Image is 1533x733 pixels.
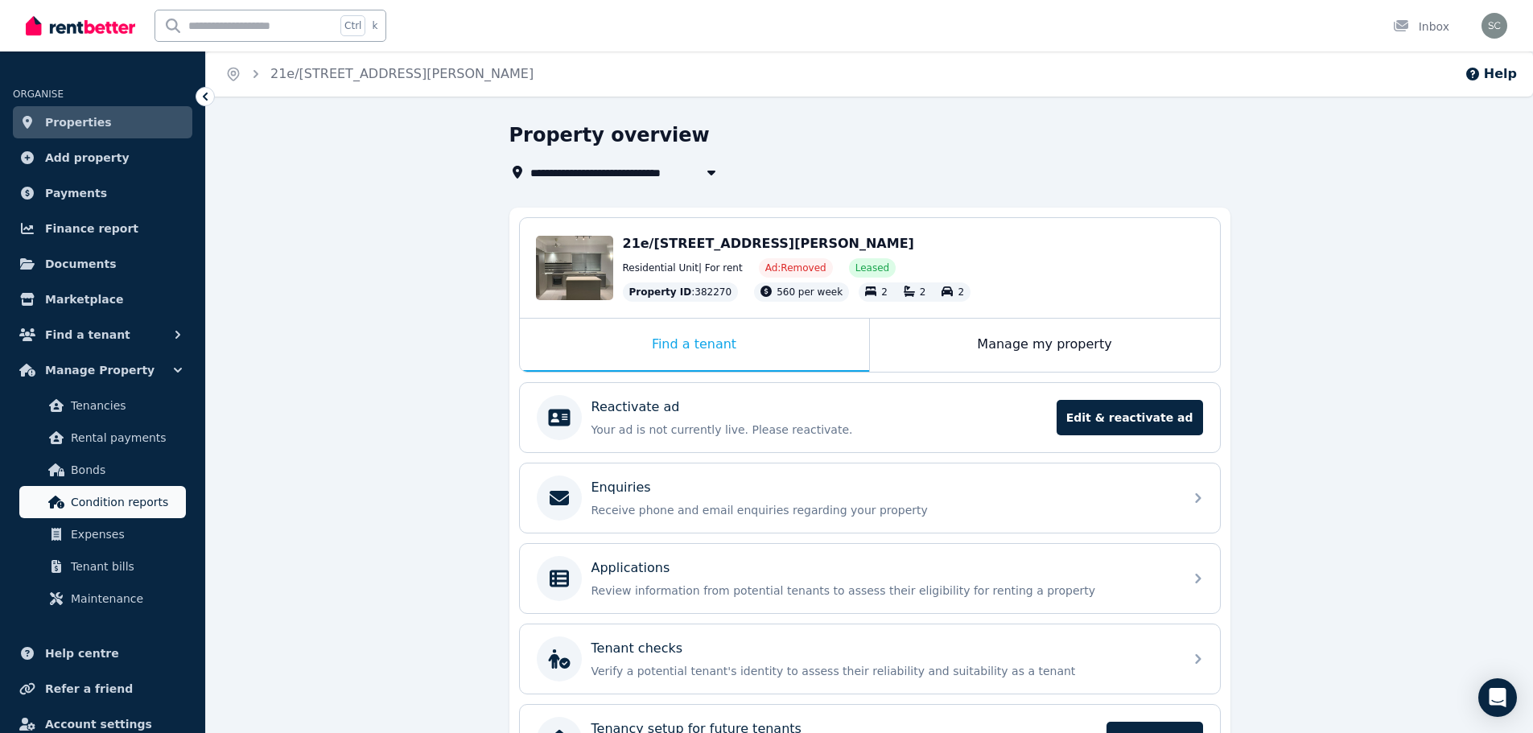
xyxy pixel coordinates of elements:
span: Leased [855,261,889,274]
span: Edit & reactivate ad [1057,400,1203,435]
span: Add property [45,148,130,167]
a: Expenses [19,518,186,550]
a: Marketplace [13,283,192,315]
a: Refer a friend [13,673,192,705]
span: Help centre [45,644,119,663]
a: Condition reports [19,486,186,518]
button: Manage Property [13,354,192,386]
a: Finance report [13,212,192,245]
span: Payments [45,183,107,203]
span: Properties [45,113,112,132]
span: 2 [920,286,926,298]
span: Marketplace [45,290,123,309]
span: Documents [45,254,117,274]
p: Applications [591,558,670,578]
span: Refer a friend [45,679,133,698]
button: Find a tenant [13,319,192,351]
p: Tenant checks [591,639,683,658]
a: EnquiriesReceive phone and email enquiries regarding your property [520,463,1220,533]
div: Inbox [1393,19,1449,35]
span: 21e/[STREET_ADDRESS][PERSON_NAME] [623,236,914,251]
span: Residential Unit | For rent [623,261,743,274]
span: k [372,19,377,32]
span: Ctrl [340,15,365,36]
p: Enquiries [591,478,651,497]
p: Receive phone and email enquiries regarding your property [591,502,1174,518]
span: ORGANISE [13,89,64,100]
a: Maintenance [19,583,186,615]
a: Payments [13,177,192,209]
button: Help [1465,64,1517,84]
span: Ad: Removed [765,261,826,274]
p: Your ad is not currently live. Please reactivate. [591,422,1047,438]
span: Manage Property [45,360,155,380]
div: Manage my property [870,319,1220,372]
span: Tenant bills [71,557,179,576]
span: 560 per week [777,286,843,298]
a: Rental payments [19,422,186,454]
a: 21e/[STREET_ADDRESS][PERSON_NAME] [270,66,534,81]
div: Find a tenant [520,319,869,372]
p: Verify a potential tenant's identity to assess their reliability and suitability as a tenant [591,663,1174,679]
nav: Breadcrumb [206,51,553,97]
a: Tenant checksVerify a potential tenant's identity to assess their reliability and suitability as ... [520,624,1220,694]
span: Condition reports [71,492,179,512]
a: Help centre [13,637,192,669]
a: Bonds [19,454,186,486]
div: : 382270 [623,282,739,302]
span: Expenses [71,525,179,544]
span: Finance report [45,219,138,238]
span: Property ID [629,286,692,299]
span: Rental payments [71,428,179,447]
img: RentBetter [26,14,135,38]
a: Add property [13,142,192,174]
p: Reactivate ad [591,397,680,417]
span: 2 [881,286,888,298]
h1: Property overview [509,122,710,148]
span: Maintenance [71,589,179,608]
span: Bonds [71,460,179,480]
a: Reactivate adYour ad is not currently live. Please reactivate.Edit & reactivate ad [520,383,1220,452]
p: Review information from potential tenants to assess their eligibility for renting a property [591,583,1174,599]
span: Tenancies [71,396,179,415]
a: Documents [13,248,192,280]
a: Properties [13,106,192,138]
span: Find a tenant [45,325,130,344]
span: 2 [958,286,964,298]
a: Tenancies [19,389,186,422]
a: Tenant bills [19,550,186,583]
a: ApplicationsReview information from potential tenants to assess their eligibility for renting a p... [520,544,1220,613]
div: Open Intercom Messenger [1478,678,1517,717]
img: Stacey Connor [1481,13,1507,39]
